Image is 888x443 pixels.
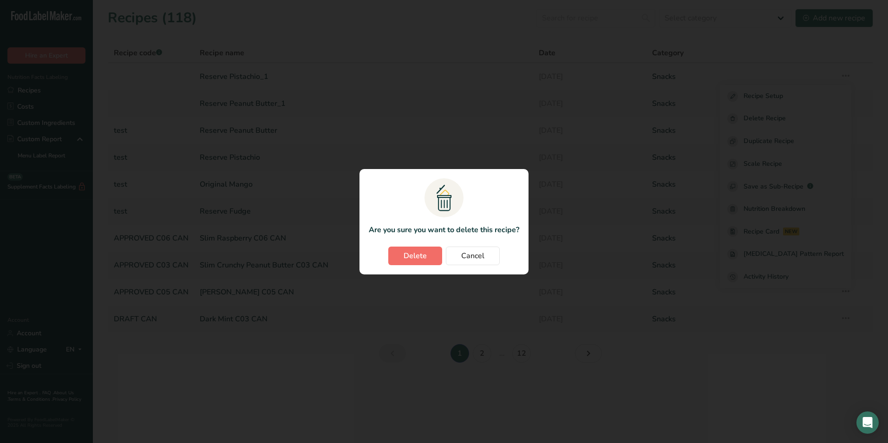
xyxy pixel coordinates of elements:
span: Delete [404,250,427,261]
p: Are you sure you want to delete this recipe? [369,224,519,235]
span: Cancel [461,250,484,261]
div: Open Intercom Messenger [856,411,879,434]
button: Delete [388,247,442,265]
button: Cancel [446,247,500,265]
